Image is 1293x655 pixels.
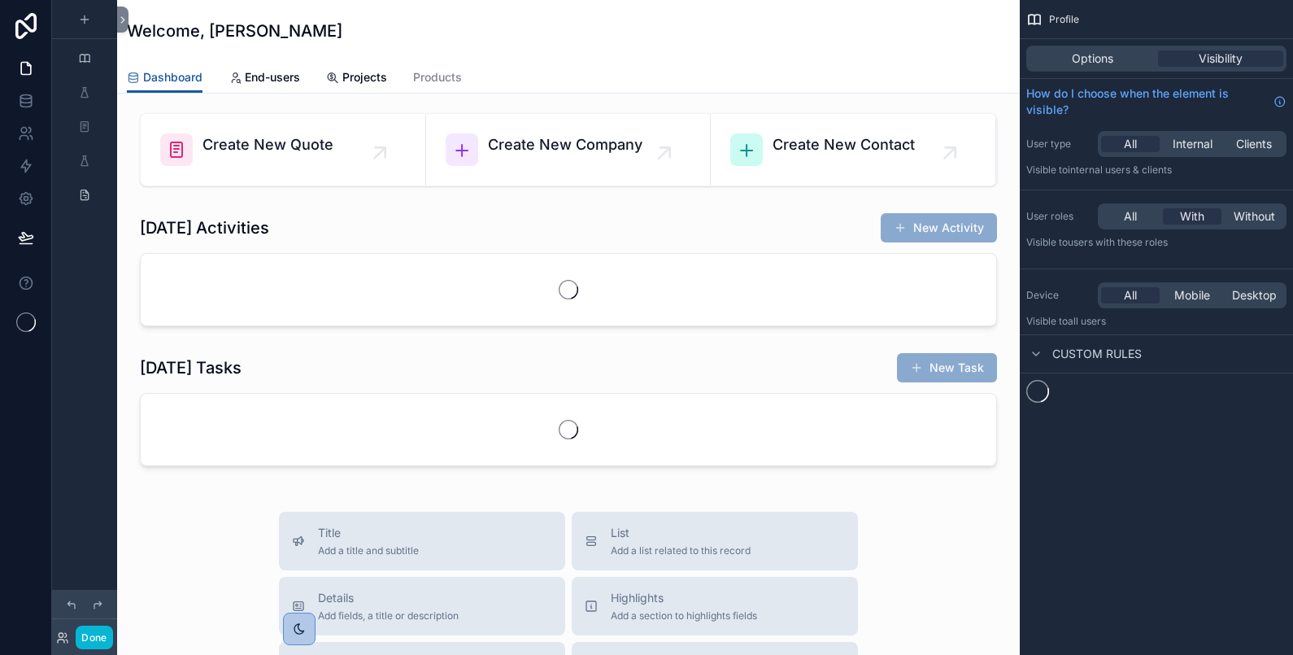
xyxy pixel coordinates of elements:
span: Add a title and subtitle [318,544,419,557]
span: Products [413,69,462,85]
span: Details [318,590,459,606]
span: Add a section to highlights fields [611,609,757,622]
h1: Welcome, [PERSON_NAME] [127,20,342,42]
span: Internal users & clients [1068,164,1172,176]
span: With [1180,208,1204,225]
span: All [1124,136,1137,152]
span: End-users [245,69,300,85]
span: How do I choose when the element is visible? [1026,85,1267,118]
span: Highlights [611,590,757,606]
span: Add a list related to this record [611,544,751,557]
label: User type [1026,138,1091,151]
a: Projects [326,63,387,95]
p: Visible to [1026,164,1286,177]
a: Products [413,63,462,95]
span: Without [1234,208,1275,225]
span: Title [318,525,419,541]
span: Custom rules [1052,346,1142,362]
span: Add fields, a title or description [318,609,459,622]
span: Desktop [1232,287,1277,303]
span: Profile [1049,13,1079,26]
span: All [1124,208,1137,225]
span: All [1124,287,1137,303]
a: End-users [229,63,300,95]
a: Dashboard [127,63,202,94]
span: Visibility [1199,50,1243,67]
p: Visible to [1026,315,1286,328]
p: Visible to [1026,236,1286,249]
button: Done [76,626,112,649]
span: List [611,525,751,541]
a: How do I choose when the element is visible? [1026,85,1286,118]
button: HighlightsAdd a section to highlights fields [572,577,858,635]
span: Mobile [1174,287,1210,303]
span: Clients [1236,136,1272,152]
span: all users [1068,315,1106,327]
span: Projects [342,69,387,85]
span: Dashboard [143,69,202,85]
button: DetailsAdd fields, a title or description [279,577,565,635]
span: Users with these roles [1068,236,1168,248]
span: Internal [1173,136,1212,152]
button: TitleAdd a title and subtitle [279,512,565,570]
label: User roles [1026,210,1091,223]
label: Device [1026,289,1091,302]
span: Options [1072,50,1113,67]
button: ListAdd a list related to this record [572,512,858,570]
